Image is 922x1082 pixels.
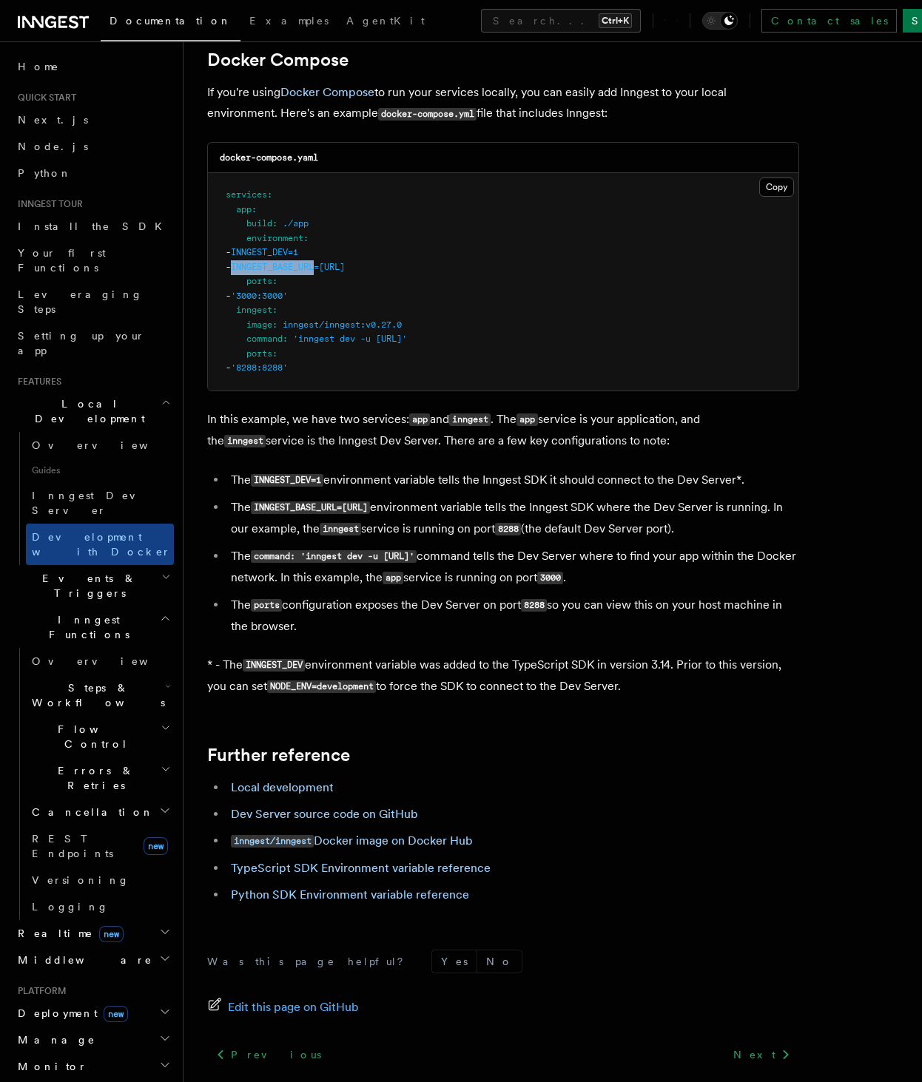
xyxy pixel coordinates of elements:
span: services [226,189,267,200]
span: : [272,348,277,359]
a: Edit this page on GitHub [207,997,359,1018]
span: Middleware [12,953,152,967]
span: Errors & Retries [26,763,161,793]
span: : [283,334,288,344]
span: Home [18,59,59,74]
span: new [144,837,168,855]
span: Inngest Functions [12,612,160,642]
span: - [226,262,231,272]
a: Docker Compose [207,50,349,70]
span: 'inngest dev -u [URL]' [293,334,407,344]
button: Yes [432,950,477,973]
span: REST Endpoints [32,833,113,859]
span: : [272,305,277,315]
span: Your first Functions [18,247,106,274]
button: Copy [759,177,794,197]
button: Cancellation [26,799,174,825]
a: Home [12,53,174,80]
button: Search...Ctrl+K [481,9,641,33]
code: 8288 [521,599,547,612]
a: Overview [26,648,174,674]
code: INNGEST_DEV [243,659,305,672]
li: The command tells the Dev Server where to find your app within the Docker network. In this exampl... [226,546,799,589]
span: Python [18,167,72,179]
a: Development with Docker [26,524,174,565]
button: Middleware [12,947,174,973]
span: Inngest tour [12,198,83,210]
a: REST Endpointsnew [26,825,174,867]
span: Setting up your app [18,330,145,356]
a: Documentation [101,4,240,41]
a: Local development [231,780,334,794]
span: command [246,334,283,344]
a: Next [724,1041,799,1068]
span: ports [246,348,272,359]
a: Python [12,160,174,186]
kbd: Ctrl+K [599,13,632,28]
p: In this example, we have two services: and . The service is your application, and the service is ... [207,409,799,452]
a: Docker Compose [280,85,374,99]
code: NODE_ENV=development [267,680,376,693]
span: inngest/inngest:v0.27.0 [283,319,402,330]
span: '8288:8288' [231,362,288,373]
div: Local Development [12,432,174,565]
span: Install the SDK [18,220,171,232]
span: Local Development [12,396,161,426]
span: Node.js [18,141,88,152]
span: - [226,291,231,301]
button: Manage [12,1027,174,1053]
p: If you're using to run your services locally, you can easily add Inngest to your local environmen... [207,82,799,124]
span: Guides [26,459,174,482]
span: Inngest Dev Server [32,490,158,516]
span: Manage [12,1032,95,1047]
code: ports [251,599,282,612]
span: build [246,218,272,229]
code: app [383,572,403,584]
span: Deployment [12,1006,128,1021]
a: Overview [26,432,174,459]
span: - [226,247,231,257]
a: Logging [26,893,174,920]
a: Next.js [12,106,174,133]
p: * - The environment variable was added to the TypeScript SDK in version 3.14. Prior to this versi... [207,655,799,697]
button: Steps & Workflows [26,674,174,716]
a: TypeScript SDK Environment variable reference [231,861,491,875]
a: Versioning [26,867,174,893]
span: app [236,204,252,214]
span: Flow Control [26,722,161,751]
a: Leveraging Steps [12,281,174,322]
a: Setting up your app [12,322,174,364]
button: Events & Triggers [12,565,174,606]
span: Overview [32,439,184,451]
span: ports [246,276,272,286]
code: inngest/inngest [231,835,314,848]
span: : [272,218,277,229]
span: Features [12,376,61,388]
span: Monitor [12,1059,87,1074]
button: Flow Control [26,716,174,757]
span: Versioning [32,874,129,886]
button: Monitor [12,1053,174,1080]
span: Edit this page on GitHub [228,997,359,1018]
span: Examples [249,15,329,27]
span: : [272,276,277,286]
a: Examples [240,4,337,40]
li: The configuration exposes the Dev Server on port so you can view this on your host machine in the... [226,595,799,637]
span: : [252,204,257,214]
li: The environment variable tells the Inngest SDK it should connect to the Dev Server*. [226,470,799,491]
span: Next.js [18,114,88,126]
span: Events & Triggers [12,571,161,601]
span: '3000:3000' [231,291,288,301]
button: Deploymentnew [12,1000,174,1027]
a: Your first Functions [12,240,174,281]
code: inngest [320,523,361,535]
a: Contact sales [761,9,897,33]
button: Inngest Functions [12,606,174,648]
span: new [104,1006,128,1022]
a: Inngest Dev Server [26,482,174,524]
code: INNGEST_BASE_URL=[URL] [251,501,370,514]
span: ./app [283,218,309,229]
code: docker-compose.yml [378,108,477,121]
code: 3000 [537,572,563,584]
a: AgentKit [337,4,434,40]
